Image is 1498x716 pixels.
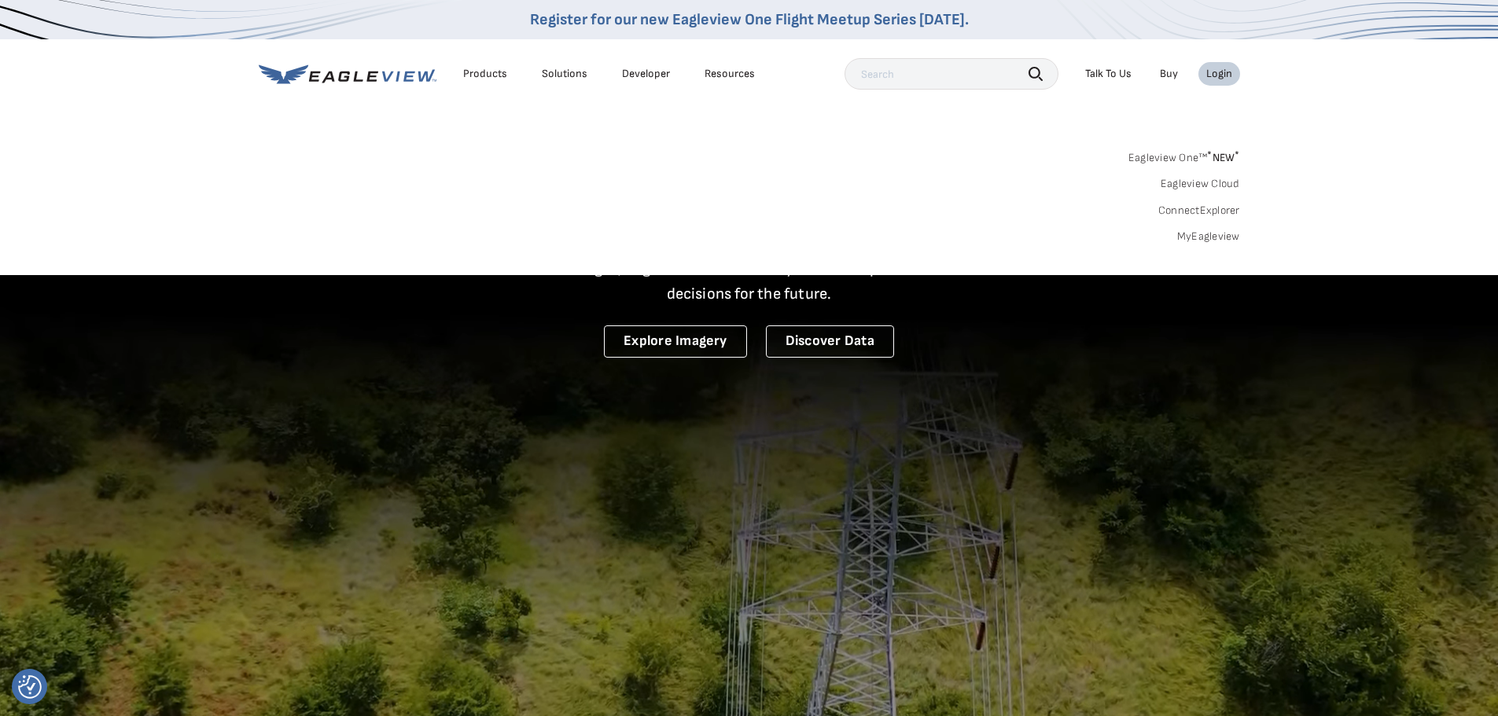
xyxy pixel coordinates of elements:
div: Login [1206,67,1232,81]
a: Eagleview Cloud [1161,177,1240,191]
div: Solutions [542,67,587,81]
a: Register for our new Eagleview One Flight Meetup Series [DATE]. [530,10,969,29]
a: Eagleview One™*NEW* [1128,146,1240,164]
a: Explore Imagery [604,325,747,358]
a: ConnectExplorer [1158,204,1240,218]
a: Buy [1160,67,1178,81]
button: Consent Preferences [18,675,42,699]
a: MyEagleview [1177,229,1240,244]
a: Developer [622,67,670,81]
span: NEW [1207,151,1239,164]
div: Talk To Us [1085,67,1132,81]
div: Products [463,67,507,81]
div: Resources [705,67,755,81]
a: Discover Data [766,325,894,358]
input: Search [845,58,1058,90]
img: Revisit consent button [18,675,42,699]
